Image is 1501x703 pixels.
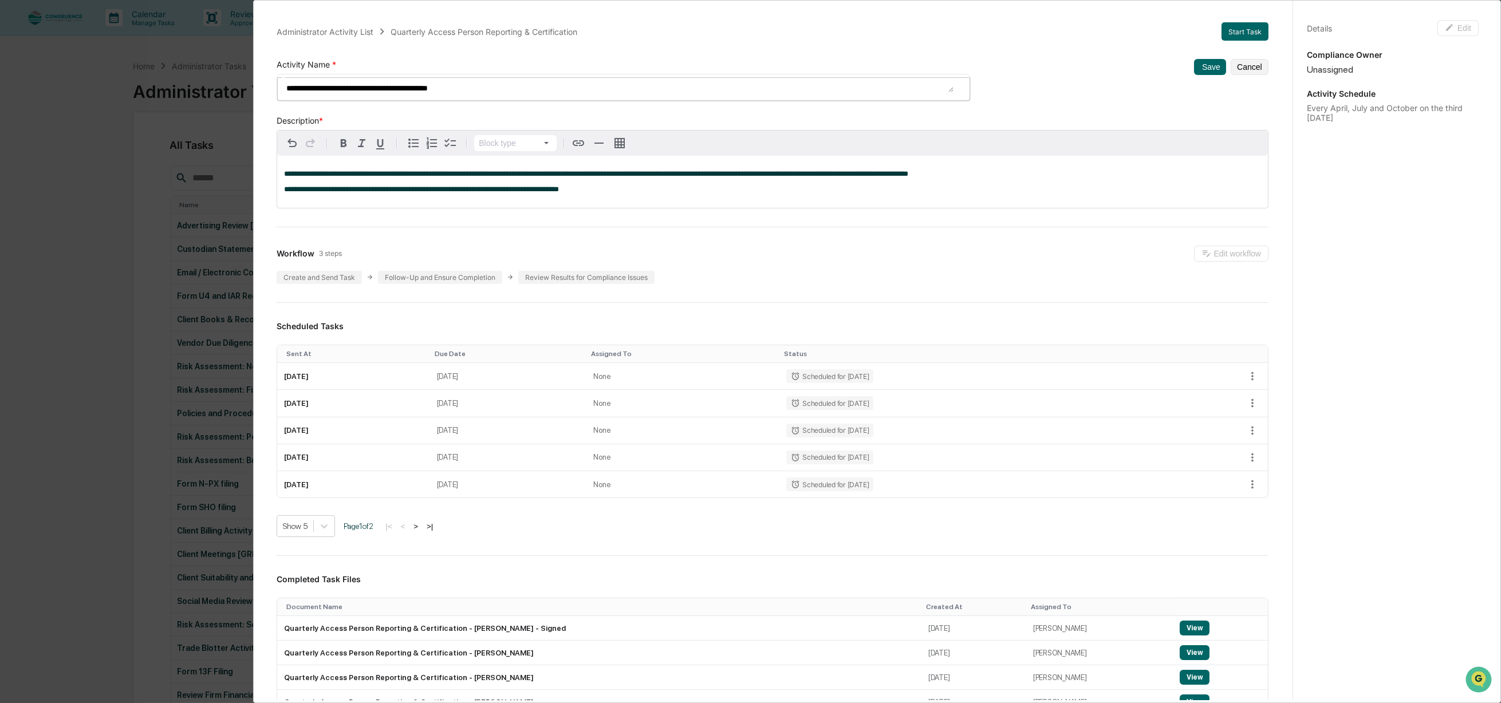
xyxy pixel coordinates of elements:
[378,271,502,284] div: Follow-Up and Ensure Completion
[786,396,873,410] div: Scheduled for [DATE]
[921,665,1026,690] td: [DATE]
[1180,670,1210,685] button: View
[1464,665,1495,696] iframe: Open customer support
[786,424,873,437] div: Scheduled for [DATE]
[430,417,587,444] td: [DATE]
[1222,22,1268,41] button: Start Task
[277,444,430,471] td: [DATE]
[1026,616,1173,641] td: [PERSON_NAME]
[83,235,92,244] div: 🗄️
[344,522,373,531] span: Page 1 of 2
[586,417,779,444] td: None
[286,350,425,358] div: Toggle SortBy
[786,369,873,383] div: Scheduled for [DATE]
[430,444,587,471] td: [DATE]
[94,234,142,246] span: Attestations
[101,156,125,165] span: [DATE]
[1437,20,1479,36] button: Edit
[11,88,32,108] img: 1746055101610-c473b297-6a78-478c-a979-82029cc54cd1
[319,249,342,258] span: 3 steps
[1307,50,1479,60] p: Compliance Owner
[11,176,30,194] img: Jack Rasmussen
[283,134,301,152] button: Undo Ctrl+Z
[277,574,1268,584] h3: Completed Task Files
[435,350,582,358] div: Toggle SortBy
[430,363,587,390] td: [DATE]
[397,522,408,531] button: <
[586,363,779,390] td: None
[277,616,921,641] td: Quarterly Access Person Reporting & Certification - [PERSON_NAME] - Signed
[23,156,32,165] img: 1746055101610-c473b297-6a78-478c-a979-82029cc54cd1
[277,116,319,125] span: Description
[7,251,77,272] a: 🔎Data Lookup
[586,390,779,417] td: None
[1307,103,1479,123] div: Every April, July and October on the third [DATE]
[95,187,99,196] span: •
[11,257,21,266] div: 🔎
[7,230,78,250] a: 🖐️Preclearance
[1031,603,1168,611] div: Toggle SortBy
[23,234,74,246] span: Preclearance
[277,417,430,444] td: [DATE]
[423,522,436,531] button: >|
[114,284,139,293] span: Pylon
[786,451,873,464] div: Scheduled for [DATE]
[921,616,1026,641] td: [DATE]
[353,134,371,152] button: Italic
[277,363,430,390] td: [DATE]
[1231,59,1268,75] button: Cancel
[586,444,779,471] td: None
[430,390,587,417] td: [DATE]
[277,665,921,690] td: Quarterly Access Person Reporting & Certification - [PERSON_NAME]
[11,127,73,136] div: Past conversations
[52,88,188,99] div: Start new chat
[382,522,395,531] button: |<
[277,60,332,69] span: Activity Name
[1182,603,1263,611] div: Toggle SortBy
[277,321,1268,331] h3: Scheduled Tasks
[52,99,157,108] div: We're available if you need us!
[277,27,373,37] div: Administrator Activity List
[1194,59,1226,75] button: Save
[430,471,587,497] td: [DATE]
[11,235,21,244] div: 🖐️
[36,187,93,196] span: [PERSON_NAME]
[586,471,779,497] td: None
[786,477,873,491] div: Scheduled for [DATE]
[11,24,208,42] p: How can we help?
[23,256,72,267] span: Data Lookup
[78,230,147,250] a: 🗄️Attestations
[24,88,45,108] img: 8933085812038_c878075ebb4cc5468115_72.jpg
[371,134,389,152] button: Underline
[277,641,921,665] td: Quarterly Access Person Reporting & Certification - [PERSON_NAME]
[1026,665,1173,690] td: [PERSON_NAME]
[277,271,362,284] div: Create and Send Task
[1307,23,1332,33] div: Details
[391,27,577,37] div: Quarterly Access Person Reporting & Certification
[410,522,421,531] button: >
[1307,64,1479,75] div: Unassigned
[286,603,917,611] div: Toggle SortBy
[926,603,1022,611] div: Toggle SortBy
[518,271,655,284] div: Review Results for Compliance Issues
[81,283,139,293] a: Powered byPylon
[1180,645,1210,660] button: View
[101,187,125,196] span: [DATE]
[23,187,32,196] img: 1746055101610-c473b297-6a78-478c-a979-82029cc54cd1
[1026,641,1173,665] td: [PERSON_NAME]
[1180,621,1210,635] button: View
[95,156,99,165] span: •
[195,91,208,105] button: Start new chat
[1307,89,1479,98] p: Activity Schedule
[30,52,189,64] input: Clear
[474,135,557,151] button: Block type
[591,350,775,358] div: Toggle SortBy
[334,134,353,152] button: Bold
[1194,246,1268,262] button: Edit workflow
[921,641,1026,665] td: [DATE]
[277,471,430,497] td: [DATE]
[178,125,208,139] button: See all
[11,145,30,163] img: Jack Rasmussen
